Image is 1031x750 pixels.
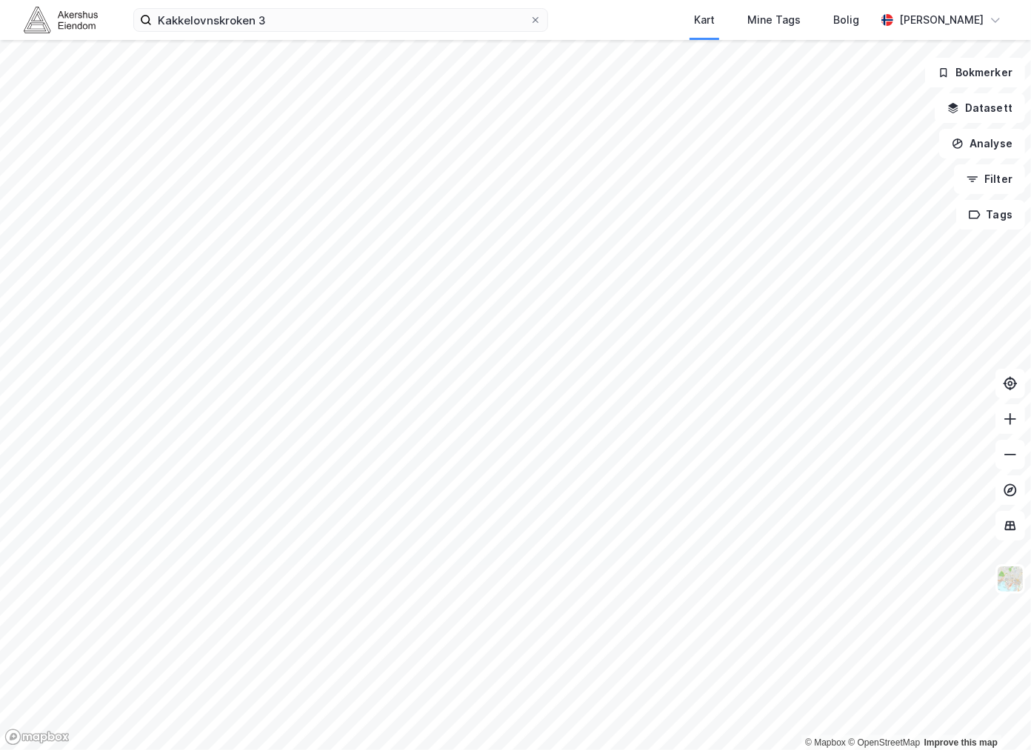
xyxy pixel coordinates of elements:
img: Z [996,565,1024,593]
div: [PERSON_NAME] [899,11,984,29]
a: OpenStreetMap [848,737,920,748]
img: akershus-eiendom-logo.9091f326c980b4bce74ccdd9f866810c.svg [24,7,98,33]
a: Mapbox homepage [4,729,70,746]
button: Datasett [935,93,1025,123]
input: Søk på adresse, matrikkel, gårdeiere, leietakere eller personer [152,9,530,31]
div: Kontrollprogram for chat [957,679,1031,750]
a: Mapbox [805,737,846,748]
iframe: Chat Widget [957,679,1031,750]
div: Mine Tags [747,11,801,29]
button: Analyse [939,129,1025,158]
button: Filter [954,164,1025,194]
div: Kart [694,11,715,29]
a: Improve this map [924,737,998,748]
button: Bokmerker [925,58,1025,87]
div: Bolig [833,11,859,29]
button: Tags [956,200,1025,230]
